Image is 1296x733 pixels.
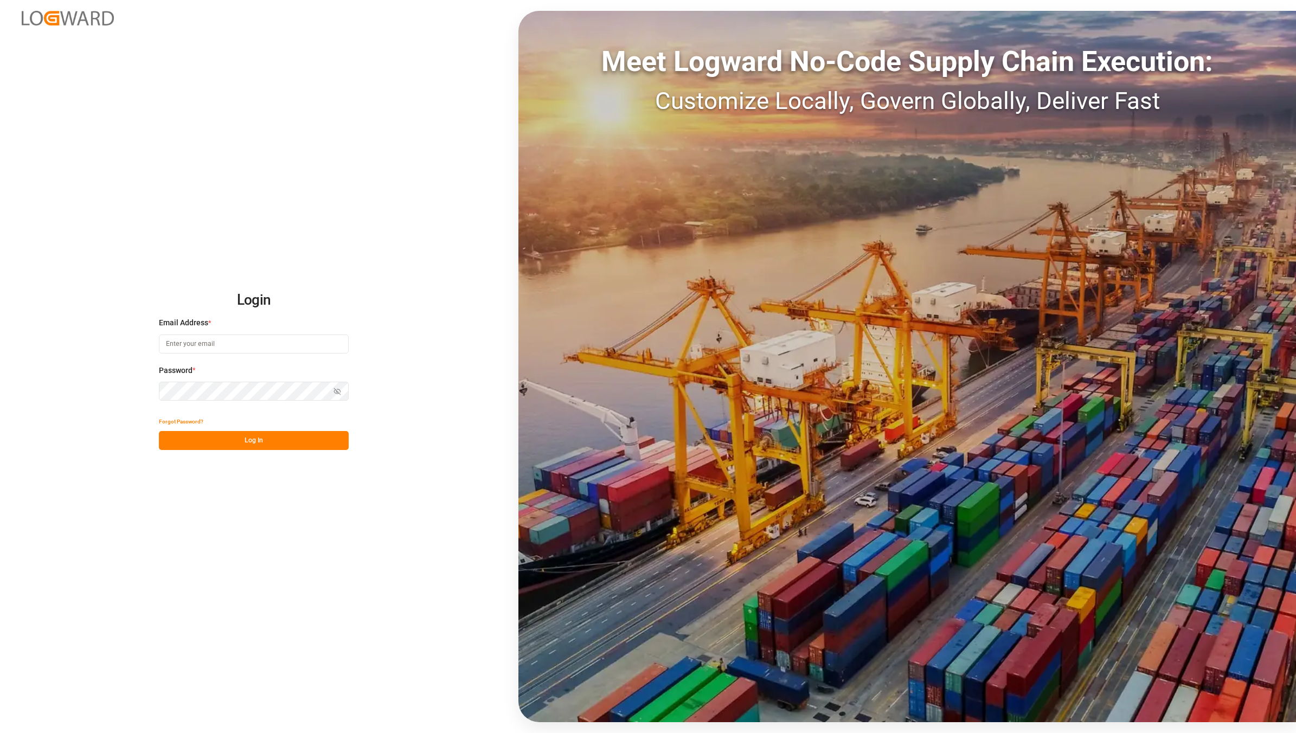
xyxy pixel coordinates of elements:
[159,317,208,329] span: Email Address
[159,335,349,353] input: Enter your email
[159,283,349,318] h2: Login
[159,431,349,450] button: Log In
[518,83,1296,119] div: Customize Locally, Govern Globally, Deliver Fast
[159,412,203,431] button: Forgot Password?
[518,41,1296,83] div: Meet Logward No-Code Supply Chain Execution:
[159,365,193,376] span: Password
[22,11,114,25] img: Logward_new_orange.png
